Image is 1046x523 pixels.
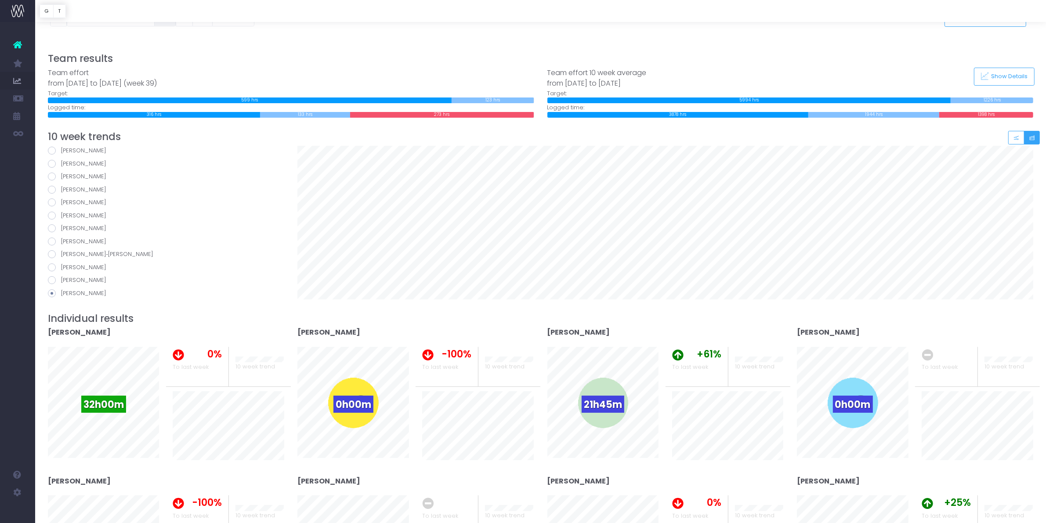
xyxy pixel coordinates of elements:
label: [PERSON_NAME] [48,185,284,194]
h3: Individual results [48,313,1034,325]
div: 1226 hrs [951,97,1033,103]
div: 5994 hrs [547,97,951,103]
img: images/default_profile_image.png [11,505,24,519]
label: [PERSON_NAME] [48,289,284,298]
div: Team effort 10 week average from [DATE] to [DATE] [547,68,1034,89]
span: 0h00m [333,396,373,413]
label: [PERSON_NAME] [48,198,284,207]
label: [PERSON_NAME] [48,263,284,272]
label: [PERSON_NAME] [48,159,284,168]
span: To last week [173,363,209,372]
label: [PERSON_NAME] [48,211,284,220]
div: Target: Logged time: [541,68,1040,118]
div: 273 hrs [350,112,534,118]
h3: Team results [48,53,1034,65]
label: [PERSON_NAME] [48,276,284,285]
label: [PERSON_NAME] [48,237,284,246]
strong: [PERSON_NAME] [547,327,610,337]
span: 10 week trend [984,511,1024,520]
div: 1398 hrs [939,112,1033,118]
div: 133 hrs [260,112,350,118]
div: 123 hrs [452,97,534,103]
span: 0% [707,495,721,510]
span: 0% [457,495,471,510]
span: 10 week trend [984,362,1024,371]
span: 10 week trend [235,511,275,520]
span: To last week [672,512,708,520]
div: Small button group [1008,131,1040,144]
div: Vertical button group [40,4,66,18]
strong: [PERSON_NAME] [48,476,111,486]
label: [PERSON_NAME] [48,224,284,233]
strong: [PERSON_NAME] [297,327,360,337]
span: +25% [944,495,971,510]
label: [PERSON_NAME]‑[PERSON_NAME] [48,250,284,259]
button: T [53,4,66,18]
span: -100% [442,347,471,361]
span: 10 week trend [735,511,775,520]
span: -100% [192,495,222,510]
span: To last week [173,512,209,520]
strong: [PERSON_NAME] [297,476,360,486]
button: G [40,4,54,18]
span: +61% [697,347,721,361]
span: To last week [672,363,708,372]
strong: [PERSON_NAME] [797,476,860,486]
span: 10 week trend [485,511,525,520]
span: To last week [922,512,958,520]
span: To last week [422,363,458,372]
span: 10 week trend [485,362,525,371]
div: 1944 hrs [808,112,939,118]
div: 3878 hrs [547,112,809,118]
span: To last week [922,363,958,372]
span: 10 week trend [235,362,275,371]
strong: [PERSON_NAME] [797,327,860,337]
span: 0% [956,347,971,361]
span: 21h45m [582,396,624,413]
span: 32h00m [81,396,126,413]
label: [PERSON_NAME] [48,172,284,181]
h3: 10 week trends [48,131,1034,143]
span: Show Details [988,73,1028,80]
div: 316 hrs [48,112,261,118]
strong: [PERSON_NAME] [547,476,610,486]
div: Team effort from [DATE] to [DATE] (week 39) [48,68,534,89]
span: 0h00m [833,396,873,413]
strong: [PERSON_NAME] [48,327,111,337]
span: 0% [207,347,222,361]
div: 599 hrs [48,97,452,103]
span: 10 week trend [735,362,775,371]
label: [PERSON_NAME] [48,146,284,155]
span: To last week [422,512,458,520]
div: Target: Logged time: [41,68,541,118]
